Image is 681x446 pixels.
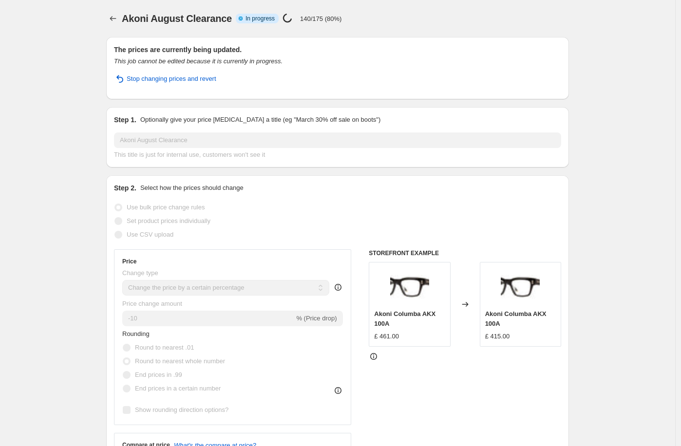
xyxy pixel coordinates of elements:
span: % (Price drop) [296,315,337,322]
h2: Step 1. [114,115,136,125]
span: Rounding [122,330,150,337]
img: akoni-columba-akx-100a-hd-1_80x.jpg [390,267,429,306]
img: akoni-columba-akx-100a-hd-1_80x.jpg [501,267,540,306]
span: Akoni August Clearance [122,13,232,24]
span: Use bulk price change rules [127,204,205,211]
span: Round to nearest .01 [135,344,194,351]
h2: Step 2. [114,183,136,193]
p: Select how the prices should change [140,183,244,193]
i: This job cannot be edited because it is currently in progress. [114,57,283,65]
span: End prices in a certain number [135,385,221,392]
span: Stop changing prices and revert [127,74,216,84]
span: Akoni Columba AKX 100A [374,310,435,327]
span: £ 415.00 [485,333,510,340]
span: Akoni Columba AKX 100A [485,310,547,327]
span: This title is just for internal use, customers won't see it [114,151,265,158]
h3: Price [122,258,136,265]
p: Optionally give your price [MEDICAL_DATA] a title (eg "March 30% off sale on boots") [140,115,380,125]
span: Change type [122,269,158,277]
h2: The prices are currently being updated. [114,45,561,55]
h6: STOREFRONT EXAMPLE [369,249,561,257]
input: -15 [122,311,294,326]
button: Price change jobs [106,12,120,25]
span: Set product prices individually [127,217,210,224]
div: help [333,282,343,292]
span: End prices in .99 [135,371,182,378]
span: Round to nearest whole number [135,357,225,365]
input: 30% off holiday sale [114,132,561,148]
span: Show rounding direction options? [135,406,228,413]
span: £ 461.00 [374,333,399,340]
span: Price change amount [122,300,182,307]
span: In progress [246,15,275,22]
span: Use CSV upload [127,231,173,238]
p: 140/175 (80%) [300,15,341,22]
button: Stop changing prices and revert [108,71,222,87]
